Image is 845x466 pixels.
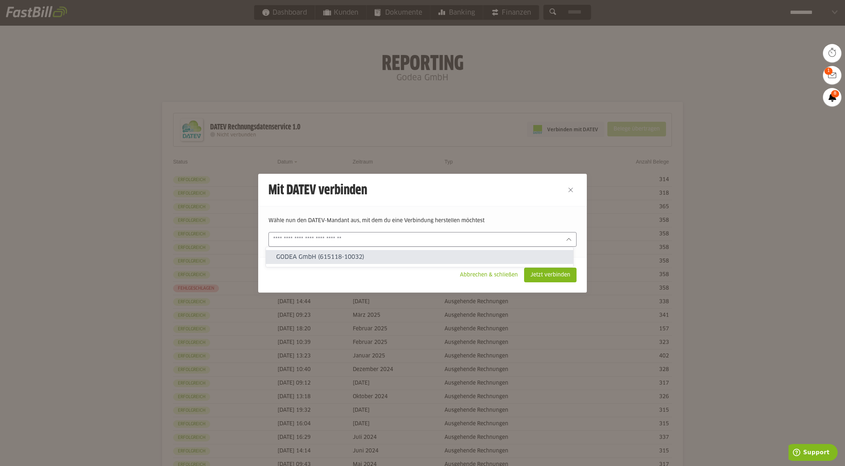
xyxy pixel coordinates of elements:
a: 8 [823,88,841,106]
sl-option: GODEA GmbH (615118-10032) [266,250,573,264]
iframe: Opens a widget where you can find more information [789,444,838,462]
sl-button: Abbrechen & schließen [454,268,524,282]
p: Wähle nun den DATEV-Mandant aus, mit dem du eine Verbindung herstellen möchtest [268,217,577,225]
span: 8 [831,90,839,98]
sl-button: Jetzt verbinden [524,268,577,282]
span: 1 [824,67,833,75]
a: 1 [823,66,841,84]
